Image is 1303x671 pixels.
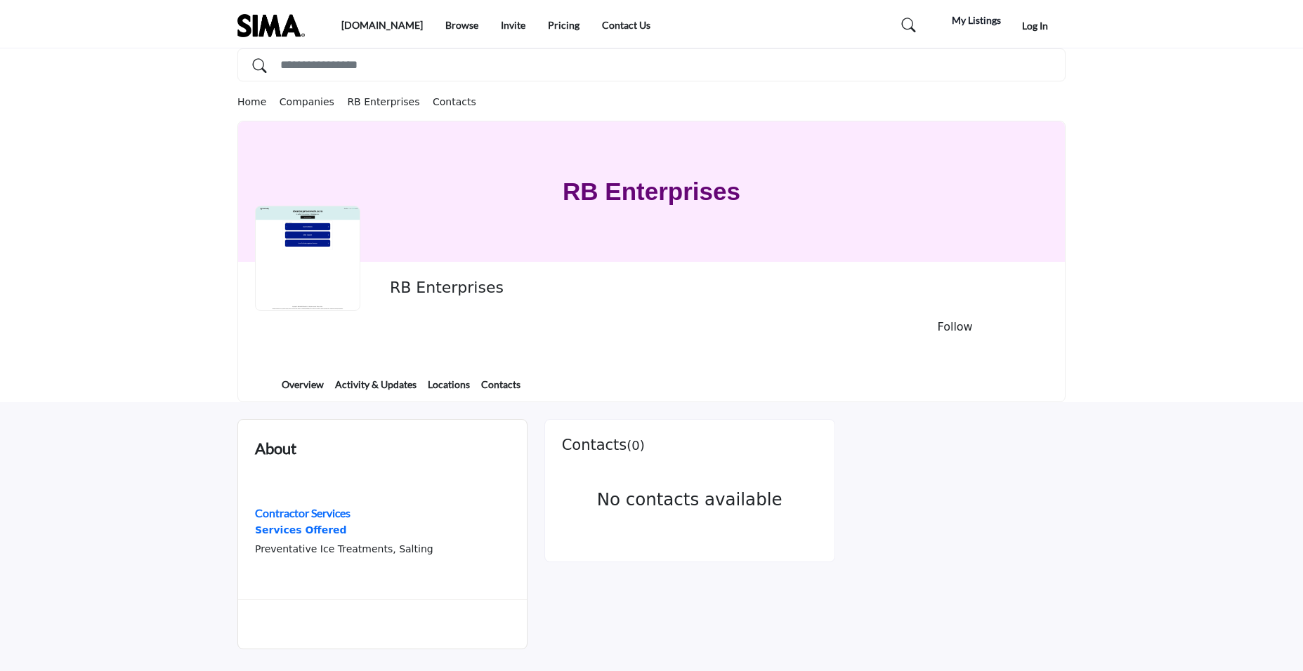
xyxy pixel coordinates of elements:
a: Contacts [480,377,521,401]
a: Browse [445,19,478,31]
button: Log In [1004,13,1066,39]
button: Category Icon [255,477,283,505]
span: 0 [631,438,639,453]
button: More details [1031,321,1048,333]
h3: Contacts [562,437,645,454]
a: Invite [501,19,525,31]
a: Salting [399,543,433,554]
a: Pricing [548,19,580,31]
a: Locations [427,377,471,401]
a: Search [889,14,924,37]
a: Activity & Updates [334,377,417,401]
input: Search Solutions [237,48,1066,81]
a: Services Offered [255,521,433,540]
img: site Logo [237,14,312,37]
a: Contractor Services [255,508,351,519]
a: Overview [281,377,325,401]
a: RB Enterprises [347,96,419,107]
h2: About [255,437,296,460]
a: Contacts [423,96,476,107]
button: Like [862,321,879,333]
a: Preventative Ice Treatments, [255,543,396,554]
div: My Listings [931,12,1001,29]
span: Log In [1022,20,1048,32]
a: Companies [280,96,348,107]
h3: No contacts available [597,489,783,510]
b: Contractor Services [255,506,351,519]
a: Contact Us [602,19,650,31]
button: Follow [886,312,1024,343]
h5: My Listings [952,14,1001,27]
a: Home [237,96,280,107]
h1: RB Enterprises [563,121,740,262]
a: [DOMAIN_NAME] [341,19,423,31]
span: ( ) [627,438,645,453]
div: Services Offered refers to the specific products, assistance, or expertise a business provides to... [255,521,433,540]
h2: RB Enterprises [390,279,776,297]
